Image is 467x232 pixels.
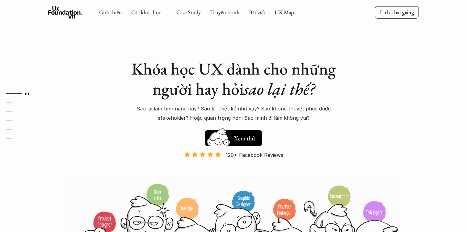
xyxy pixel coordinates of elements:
[99,9,122,16] a: Giới thiệu
[125,104,342,123] p: Sao lại làm tính năng này? Sao lại thiết kế như vậy? Sao không thuyết phục được stakeholder? Hoặc...
[125,59,342,99] h1: Khóa học UX dành cho những người hay hỏi
[375,6,419,18] a: Lịch khai giảng
[249,9,265,16] a: Bài viết
[210,9,240,16] a: Truyện tranh
[25,91,29,96] strong: 01
[380,9,414,16] p: Lịch khai giảng
[233,134,256,143] h5: Xem thử
[6,90,36,97] a: 01
[176,9,201,16] a: Case Study
[205,127,262,146] a: Xem thử
[244,78,315,100] em: sao lại thế?
[179,151,288,183] a: 120+ Facebook Reviews
[226,150,283,160] p: 120+ Facebook Reviews
[275,9,294,16] a: UX Map
[131,9,161,16] a: Các khóa học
